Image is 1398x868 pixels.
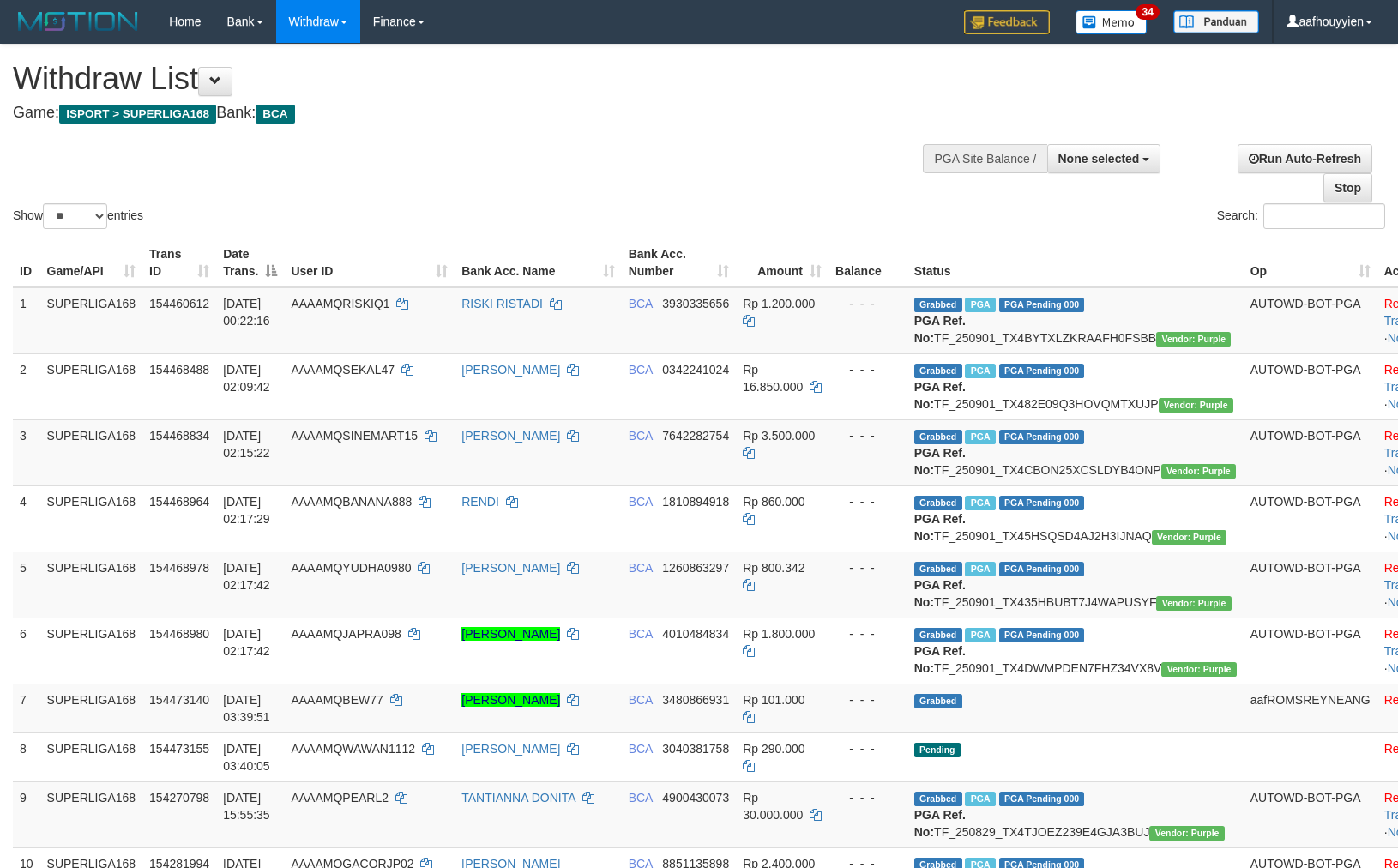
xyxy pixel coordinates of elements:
[461,627,560,641] a: [PERSON_NAME]
[149,693,209,707] span: 154473140
[149,561,209,575] span: 154468978
[223,742,270,773] span: [DATE] 03:40:05
[743,561,804,575] span: Rp 800.342
[1244,781,1377,847] td: AUTOWD-BOT-PGA
[835,295,901,312] div: - - -
[965,298,995,312] span: Marked by aafnonsreyleab
[999,496,1085,510] span: PGA Pending
[999,298,1085,312] span: PGA Pending
[223,561,270,592] span: [DATE] 02:17:42
[13,353,40,419] td: 2
[999,562,1085,576] span: PGA Pending
[149,363,209,377] span: 154468488
[291,791,389,805] span: AAAAMQPEARL2
[461,429,560,443] a: [PERSON_NAME]
[965,430,995,444] span: Marked by aafnonsreyleab
[736,238,829,287] th: Amount: activate to sort column ascending
[835,559,901,576] div: - - -
[629,363,653,377] span: BCA
[914,808,966,839] b: PGA Ref. No:
[149,429,209,443] span: 154468834
[907,419,1244,485] td: TF_250901_TX4CBON25XCSLDYB4ONP
[1047,144,1161,173] button: None selected
[455,238,621,287] th: Bank Acc. Name: activate to sort column ascending
[1244,353,1377,419] td: AUTOWD-BOT-PGA
[40,781,143,847] td: SUPERLIGA168
[835,691,901,708] div: - - -
[914,792,962,806] span: Grabbed
[1244,485,1377,552] td: AUTOWD-BOT-PGA
[914,694,962,708] span: Grabbed
[13,552,40,618] td: 5
[461,742,560,756] a: [PERSON_NAME]
[907,781,1244,847] td: TF_250829_TX4TJOEZ239E4GJA3BUJ
[829,238,907,287] th: Balance
[284,238,455,287] th: User ID: activate to sort column ascending
[629,693,653,707] span: BCA
[1217,203,1385,229] label: Search:
[629,561,653,575] span: BCA
[743,693,804,707] span: Rp 101.000
[914,743,961,757] span: Pending
[291,561,411,575] span: AAAAMQYUDHA0980
[149,297,209,310] span: 154460612
[1076,10,1148,34] img: Button%20Memo.svg
[1173,10,1259,33] img: panduan.png
[291,693,383,707] span: AAAAMQBEW77
[1149,826,1224,841] span: Vendor URL: https://trx4.1velocity.biz
[629,495,653,509] span: BCA
[223,627,270,658] span: [DATE] 02:17:42
[835,361,901,378] div: - - -
[461,495,499,509] a: RENDI
[662,297,729,310] span: Copy 3930335656 to clipboard
[999,628,1085,642] span: PGA Pending
[1156,596,1231,611] span: Vendor URL: https://trx4.1velocity.biz
[13,105,915,122] h4: Game: Bank:
[964,10,1050,34] img: Feedback.jpg
[40,419,143,485] td: SUPERLIGA168
[743,627,815,641] span: Rp 1.800.000
[461,791,575,805] a: TANTIANNA DONITA
[223,363,270,394] span: [DATE] 02:09:42
[999,430,1085,444] span: PGA Pending
[223,495,270,526] span: [DATE] 02:17:29
[1244,618,1377,684] td: AUTOWD-BOT-PGA
[291,363,395,377] span: AAAAMQSEKAL47
[999,792,1085,806] span: PGA Pending
[461,693,560,707] a: [PERSON_NAME]
[743,297,815,310] span: Rp 1.200.000
[59,105,216,124] span: ISPORT > SUPERLIGA168
[40,287,143,354] td: SUPERLIGA168
[461,561,560,575] a: [PERSON_NAME]
[1244,238,1377,287] th: Op: activate to sort column ascending
[40,618,143,684] td: SUPERLIGA168
[965,364,995,378] span: Marked by aafnonsreyleab
[743,495,804,509] span: Rp 860.000
[835,427,901,444] div: - - -
[13,238,40,287] th: ID
[1238,144,1372,173] a: Run Auto-Refresh
[907,485,1244,552] td: TF_250901_TX45HSQSD4AJ2H3IJNAQ
[216,238,284,287] th: Date Trans.: activate to sort column descending
[291,495,412,509] span: AAAAMQBANANA888
[149,627,209,641] span: 154468980
[291,627,401,641] span: AAAAMQJAPRA098
[1159,398,1233,413] span: Vendor URL: https://trx4.1velocity.biz
[13,203,143,229] label: Show entries
[662,561,729,575] span: Copy 1260863297 to clipboard
[662,627,729,641] span: Copy 4010484834 to clipboard
[743,429,815,443] span: Rp 3.500.000
[1058,152,1140,166] span: None selected
[1263,203,1385,229] input: Search:
[965,628,995,642] span: Marked by aafchoeunmanni
[223,791,270,822] span: [DATE] 15:55:35
[1136,4,1159,20] span: 34
[914,380,966,411] b: PGA Ref. No:
[629,297,653,310] span: BCA
[149,791,209,805] span: 154270798
[662,693,729,707] span: Copy 3480866931 to clipboard
[835,789,901,806] div: - - -
[1161,662,1236,677] span: Vendor URL: https://trx4.1velocity.biz
[291,429,418,443] span: AAAAMQSINEMART15
[914,446,966,477] b: PGA Ref. No:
